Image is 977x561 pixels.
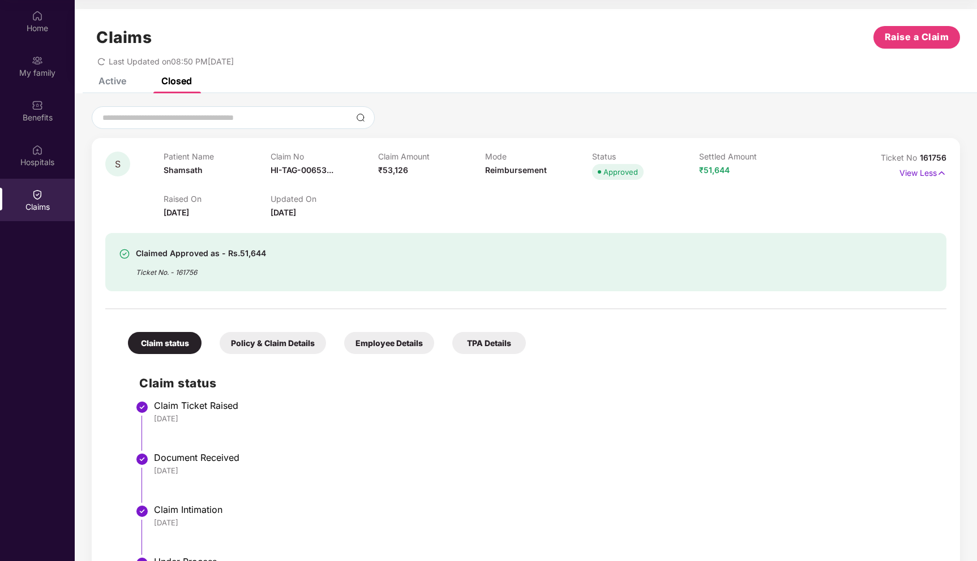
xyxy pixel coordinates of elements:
[899,164,946,179] p: View Less
[378,165,408,175] span: ₹53,126
[32,100,43,111] img: svg+xml;base64,PHN2ZyBpZD0iQmVuZWZpdHMiIHhtbG5zPSJodHRwOi8vd3d3LnczLm9yZy8yMDAwL3N2ZyIgd2lkdGg9Ij...
[32,55,43,66] img: svg+xml;base64,PHN2ZyB3aWR0aD0iMjAiIGhlaWdodD0iMjAiIHZpZXdCb3g9IjAgMCAyMCAyMCIgZmlsbD0ibm9uZSIgeG...
[220,332,326,354] div: Policy & Claim Details
[271,194,378,204] p: Updated On
[485,165,547,175] span: Reimbursement
[139,374,935,392] h2: Claim status
[135,400,149,414] img: svg+xml;base64,PHN2ZyBpZD0iU3RlcC1Eb25lLTMyeDMyIiB4bWxucz0iaHR0cDovL3d3dy53My5vcmcvMjAwMC9zdmciIH...
[164,208,189,217] span: [DATE]
[271,165,333,175] span: HI-TAG-00653...
[97,57,105,66] span: redo
[32,144,43,156] img: svg+xml;base64,PHN2ZyBpZD0iSG9zcGl0YWxzIiB4bWxucz0iaHR0cDovL3d3dy53My5vcmcvMjAwMC9zdmciIHdpZHRoPS...
[378,152,485,161] p: Claim Amount
[98,75,126,87] div: Active
[937,167,946,179] img: svg+xml;base64,PHN2ZyB4bWxucz0iaHR0cDovL3d3dy53My5vcmcvMjAwMC9zdmciIHdpZHRoPSIxNyIgaGVpZ2h0PSIxNy...
[356,113,365,122] img: svg+xml;base64,PHN2ZyBpZD0iU2VhcmNoLTMyeDMyIiB4bWxucz0iaHR0cDovL3d3dy53My5vcmcvMjAwMC9zdmciIHdpZH...
[164,194,271,204] p: Raised On
[115,159,121,169] span: S
[161,75,192,87] div: Closed
[873,26,960,49] button: Raise a Claim
[154,517,935,528] div: [DATE]
[271,152,378,161] p: Claim No
[485,152,592,161] p: Mode
[32,189,43,200] img: svg+xml;base64,PHN2ZyBpZD0iQ2xhaW0iIHhtbG5zPSJodHRwOi8vd3d3LnczLm9yZy8yMDAwL3N2ZyIgd2lkdGg9IjIwIi...
[32,10,43,21] img: svg+xml;base64,PHN2ZyBpZD0iSG9tZSIgeG1sbnM9Imh0dHA6Ly93d3cudzMub3JnLzIwMDAvc3ZnIiB3aWR0aD0iMjAiIG...
[135,452,149,466] img: svg+xml;base64,PHN2ZyBpZD0iU3RlcC1Eb25lLTMyeDMyIiB4bWxucz0iaHR0cDovL3d3dy53My5vcmcvMjAwMC9zdmciIH...
[154,465,935,476] div: [DATE]
[154,400,935,411] div: Claim Ticket Raised
[128,332,202,354] div: Claim status
[136,247,266,260] div: Claimed Approved as - Rs.51,644
[881,153,920,162] span: Ticket No
[135,504,149,518] img: svg+xml;base64,PHN2ZyBpZD0iU3RlcC1Eb25lLTMyeDMyIiB4bWxucz0iaHR0cDovL3d3dy53My5vcmcvMjAwMC9zdmciIH...
[592,152,699,161] p: Status
[271,208,296,217] span: [DATE]
[109,57,234,66] span: Last Updated on 08:50 PM[DATE]
[154,452,935,463] div: Document Received
[164,152,271,161] p: Patient Name
[920,153,946,162] span: 161756
[885,30,949,44] span: Raise a Claim
[136,260,266,278] div: Ticket No. - 161756
[344,332,434,354] div: Employee Details
[452,332,526,354] div: TPA Details
[96,28,152,47] h1: Claims
[154,504,935,515] div: Claim Intimation
[603,166,638,178] div: Approved
[699,165,730,175] span: ₹51,644
[164,165,203,175] span: Shamsath
[119,248,130,260] img: svg+xml;base64,PHN2ZyBpZD0iU3VjY2Vzcy0zMngzMiIgeG1sbnM9Imh0dHA6Ly93d3cudzMub3JnLzIwMDAvc3ZnIiB3aW...
[699,152,806,161] p: Settled Amount
[154,413,935,424] div: [DATE]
